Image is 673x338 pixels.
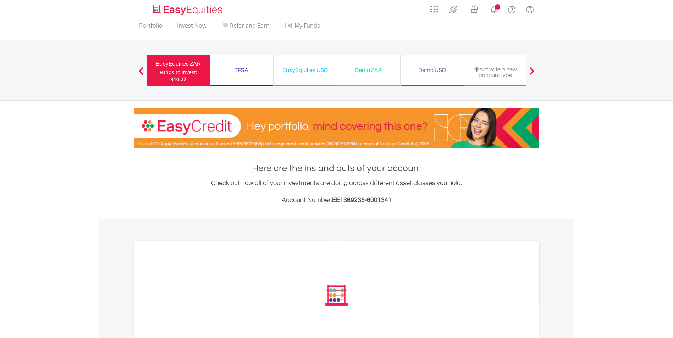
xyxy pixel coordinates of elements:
div: Check out how all of your investments are doing across different asset classes you hold. [134,178,539,205]
a: Invest Now [174,22,209,33]
a: Notifications [485,2,503,16]
span: EE1369235-6001341 [332,197,392,203]
a: Portfolio [136,22,165,33]
a: FAQ's and Support [503,2,521,16]
div: EasyEquities USD [278,65,332,75]
div: Demo USD [405,65,459,75]
h1: Here are the ins and outs of your account [134,162,539,175]
span: My Funds [284,21,331,30]
div: TFSA [214,65,269,75]
span: R10.27 [170,76,186,83]
a: AppsGrid [426,2,443,13]
div: Activate a new account type [468,66,523,78]
a: Home page [150,2,225,16]
a: Refer and Earn [218,22,272,33]
img: EasyCredit Promotion Banner [134,108,539,148]
div: Funds to invest: [160,69,197,76]
div: Demo ZAR [341,65,396,75]
h3: Account Number: [134,195,539,205]
img: thrive-v2.svg [447,4,459,15]
a: My Profile [521,2,539,17]
img: EasyEquities_Logo.png [151,4,225,16]
div: EasyEquities ZAR [151,59,206,69]
span: Refer and Earn [230,22,270,29]
img: vouchers-v2.svg [468,4,480,15]
a: Vouchers [464,2,485,15]
img: grid-menu-icon.svg [430,5,438,13]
